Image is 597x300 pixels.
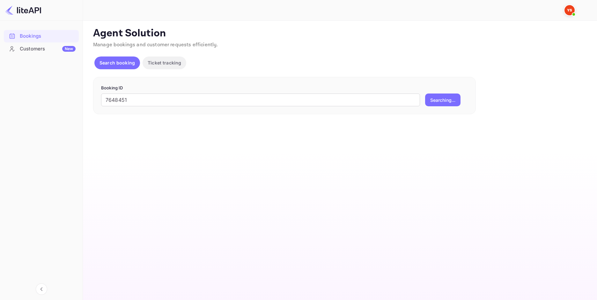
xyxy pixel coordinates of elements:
span: Manage bookings and customer requests efficiently. [93,41,218,48]
img: Yandex Support [564,5,575,15]
button: Collapse navigation [36,283,47,295]
button: Searching... [425,94,461,106]
div: New [62,46,76,52]
div: Bookings [20,33,76,40]
a: Bookings [4,30,79,42]
a: CustomersNew [4,43,79,55]
img: LiteAPI logo [5,5,41,15]
p: Search booking [99,59,135,66]
p: Booking ID [101,85,468,91]
p: Ticket tracking [148,59,181,66]
p: Agent Solution [93,27,586,40]
div: Customers [20,45,76,53]
input: Enter Booking ID (e.g., 63782194) [101,94,420,106]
